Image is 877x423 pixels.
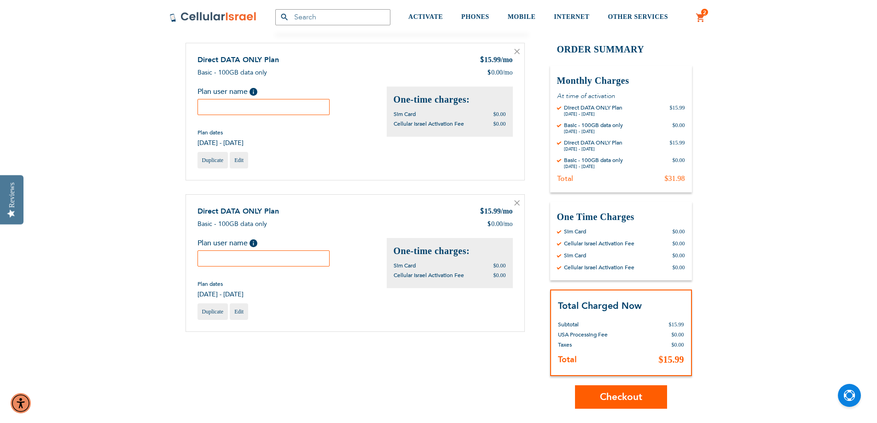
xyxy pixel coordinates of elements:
div: Sim Card [564,252,586,259]
span: Plan dates [197,280,244,288]
div: $15.99 [670,139,685,152]
span: Basic - 100GB data only [197,68,267,77]
span: 2 [703,9,706,16]
div: Total [557,174,573,183]
span: $0.00 [494,121,506,127]
span: $0.00 [672,331,684,338]
span: Plan user name [197,238,248,248]
span: Checkout [600,390,642,404]
a: Duplicate [197,152,228,168]
div: Sim Card [564,228,586,235]
span: Duplicate [202,308,224,315]
div: $0.00 [673,228,685,235]
div: Basic - 100GB data only [564,156,623,164]
div: [DATE] - [DATE] [564,111,622,117]
div: [DATE] - [DATE] [564,129,623,134]
span: $0.00 [494,272,506,278]
span: Sim Card [394,110,416,118]
div: $0.00 [673,252,685,259]
div: Cellular Israel Activation Fee [564,240,634,247]
div: $0.00 [673,156,685,169]
button: Checkout [575,385,667,409]
div: $15.99 [670,104,685,117]
div: Direct DATA ONLY Plan [564,104,622,111]
span: $ [480,207,484,217]
div: $31.98 [665,174,685,183]
div: $0.00 [673,264,685,271]
span: $0.00 [494,262,506,269]
div: [DATE] - [DATE] [564,146,622,152]
p: At time of activation [557,92,685,100]
div: 15.99 [480,55,513,66]
a: Edit [230,152,248,168]
span: $15.99 [669,321,684,328]
span: Duplicate [202,157,224,163]
h2: One-time charges: [394,245,506,257]
div: 0.00 [487,220,512,229]
span: ACTIVATE [408,13,443,20]
span: OTHER SERVICES [608,13,668,20]
span: Help [250,88,257,96]
div: $0.00 [673,122,685,134]
span: INTERNET [554,13,589,20]
a: Direct DATA ONLY Plan [197,55,279,65]
span: $0.00 [494,111,506,117]
h2: Order Summary [550,43,692,56]
span: $ [487,68,491,77]
span: Edit [234,157,244,163]
span: USA Processing Fee [558,331,608,338]
div: 15.99 [480,206,513,217]
h2: One-time charges: [394,93,506,106]
span: $ [487,220,491,229]
a: Direct DATA ONLY Plan [197,206,279,216]
span: $0.00 [672,342,684,348]
span: /mo [501,207,513,215]
span: $15.99 [659,354,684,365]
span: Cellular Israel Activation Fee [394,272,464,279]
h3: Monthly Charges [557,75,685,87]
span: Edit [234,308,244,315]
span: /mo [503,220,513,229]
span: PHONES [461,13,489,20]
div: Cellular Israel Activation Fee [564,264,634,271]
span: Help [250,239,257,247]
span: Plan dates [197,129,244,136]
strong: Total Charged Now [558,300,642,312]
h3: One Time Charges [557,211,685,223]
div: Accessibility Menu [11,393,31,413]
span: Cellular Israel Activation Fee [394,120,464,127]
div: Reviews [8,182,16,208]
span: MOBILE [508,13,536,20]
div: [DATE] - [DATE] [564,164,623,169]
div: 0.00 [487,68,512,77]
a: 2 [696,12,706,23]
span: /mo [501,56,513,64]
span: [DATE] - [DATE] [197,139,244,147]
div: Direct DATA ONLY Plan [564,139,622,146]
span: Basic - 100GB data only [197,220,267,228]
span: Sim Card [394,262,416,269]
a: Edit [230,303,248,320]
div: $0.00 [673,240,685,247]
span: [DATE] - [DATE] [197,290,244,299]
strong: Total [558,354,577,365]
img: Cellular Israel Logo [169,12,257,23]
th: Subtotal [558,313,642,330]
span: $ [480,55,484,66]
th: Taxes [558,340,642,350]
span: /mo [503,68,513,77]
span: Plan user name [197,87,248,97]
div: Basic - 100GB data only [564,122,623,129]
input: Search [275,9,390,25]
a: Duplicate [197,303,228,320]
